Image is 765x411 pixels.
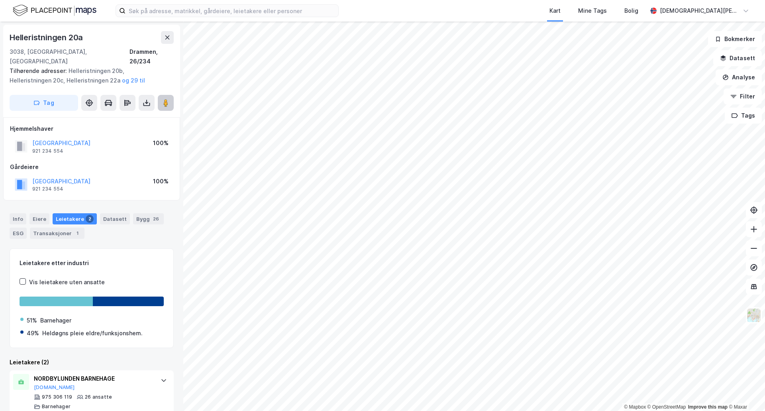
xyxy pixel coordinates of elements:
div: Helleristningen 20b, Helleristningen 20c, Helleristningen 22a [10,66,167,85]
div: 49% [27,328,39,338]
div: 921 234 554 [32,148,63,154]
div: 1 [73,229,81,237]
button: Tag [10,95,78,111]
iframe: Chat Widget [725,373,765,411]
div: Bygg [133,213,164,224]
div: Info [10,213,26,224]
div: 921 234 554 [32,186,63,192]
div: 100% [153,138,169,148]
button: [DOMAIN_NAME] [34,384,75,391]
div: 26 ansatte [85,394,112,400]
input: Søk på adresse, matrikkel, gårdeiere, leietakere eller personer [126,5,338,17]
div: Heldøgns pleie eldre/funksjonshem. [42,328,143,338]
button: Tags [725,108,762,124]
a: Improve this map [688,404,728,410]
div: 26 [151,215,161,223]
div: Gårdeiere [10,162,173,172]
button: Bokmerker [708,31,762,47]
div: 2 [86,215,94,223]
div: Hjemmelshaver [10,124,173,134]
div: Eiere [29,213,49,224]
div: 100% [153,177,169,186]
div: Barnehager [42,403,71,410]
div: Transaksjoner [30,228,84,239]
div: Bolig [624,6,638,16]
button: Datasett [713,50,762,66]
img: Z [746,308,761,323]
div: Drammen, 26/234 [129,47,174,66]
div: 51% [27,316,37,325]
div: Leietakere etter industri [20,258,164,268]
div: Vis leietakere uten ansatte [29,277,105,287]
div: NORDBYLUNDEN BARNEHAGE [34,374,153,383]
div: Kart [549,6,561,16]
a: OpenStreetMap [647,404,686,410]
div: Kontrollprogram for chat [725,373,765,411]
a: Mapbox [624,404,646,410]
img: logo.f888ab2527a4732fd821a326f86c7f29.svg [13,4,96,18]
div: 975 306 119 [42,394,72,400]
div: 3038, [GEOGRAPHIC_DATA], [GEOGRAPHIC_DATA] [10,47,129,66]
div: ESG [10,228,27,239]
button: Analyse [716,69,762,85]
div: [DEMOGRAPHIC_DATA][PERSON_NAME] [660,6,739,16]
div: Mine Tags [578,6,607,16]
div: Barnehager [40,316,71,325]
span: Tilhørende adresser: [10,67,69,74]
div: Leietakere [53,213,97,224]
div: Leietakere (2) [10,358,174,367]
div: Helleristningen 20a [10,31,84,44]
div: Datasett [100,213,130,224]
button: Filter [724,88,762,104]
